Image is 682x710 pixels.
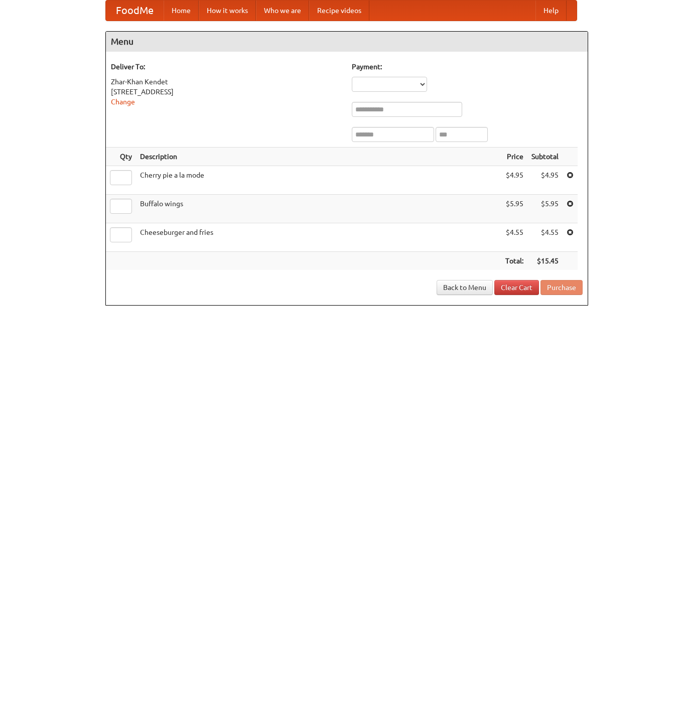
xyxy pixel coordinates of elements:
button: Purchase [540,280,583,295]
td: Buffalo wings [136,195,501,223]
td: Cherry pie a la mode [136,166,501,195]
td: $5.95 [501,195,527,223]
div: [STREET_ADDRESS] [111,87,342,97]
a: Home [164,1,199,21]
th: $15.45 [527,252,563,270]
a: How it works [199,1,256,21]
td: $4.55 [501,223,527,252]
td: $4.55 [527,223,563,252]
div: Zhar-Khan Kendet [111,77,342,87]
th: Total: [501,252,527,270]
td: Cheeseburger and fries [136,223,501,252]
h4: Menu [106,32,588,52]
a: Recipe videos [309,1,369,21]
th: Price [501,148,527,166]
td: $4.95 [527,166,563,195]
th: Subtotal [527,148,563,166]
a: Back to Menu [437,280,493,295]
a: Who we are [256,1,309,21]
td: $5.95 [527,195,563,223]
a: FoodMe [106,1,164,21]
th: Qty [106,148,136,166]
a: Clear Cart [494,280,539,295]
a: Change [111,98,135,106]
th: Description [136,148,501,166]
a: Help [535,1,567,21]
td: $4.95 [501,166,527,195]
h5: Payment: [352,62,583,72]
h5: Deliver To: [111,62,342,72]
